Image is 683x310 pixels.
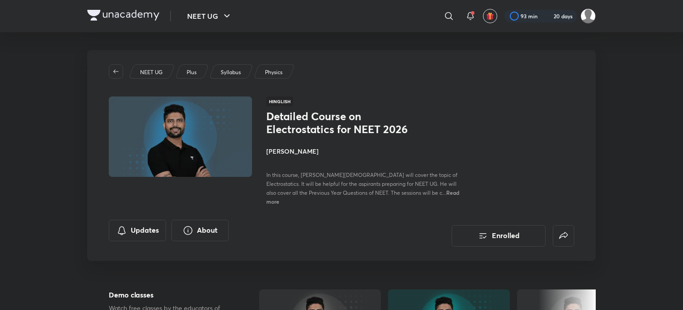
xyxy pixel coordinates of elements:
span: Read more [266,189,459,205]
button: Updates [109,220,166,241]
p: Plus [187,68,196,76]
button: Enrolled [452,225,546,247]
img: avatar [486,12,494,20]
span: Hinglish [266,96,293,106]
a: NEET UG [139,68,164,76]
a: Company Logo [87,10,159,23]
h4: [PERSON_NAME] [266,147,467,156]
img: surabhi [581,8,596,24]
h1: Detailed Course on Electrostatics for NEET 2026 [266,110,413,136]
button: false [553,225,574,247]
img: streak [543,12,552,21]
img: Company Logo [87,10,159,21]
button: avatar [483,9,497,23]
p: NEET UG [140,68,162,76]
button: About [171,220,229,241]
a: Syllabus [219,68,243,76]
h5: Demo classes [109,289,231,300]
p: Syllabus [221,68,241,76]
a: Physics [264,68,284,76]
p: Physics [265,68,282,76]
span: In this course, [PERSON_NAME][DEMOGRAPHIC_DATA] will cover the topic of Electrostatics. It will b... [266,172,457,196]
button: NEET UG [182,7,238,25]
img: Thumbnail [107,96,253,178]
a: Plus [185,68,198,76]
